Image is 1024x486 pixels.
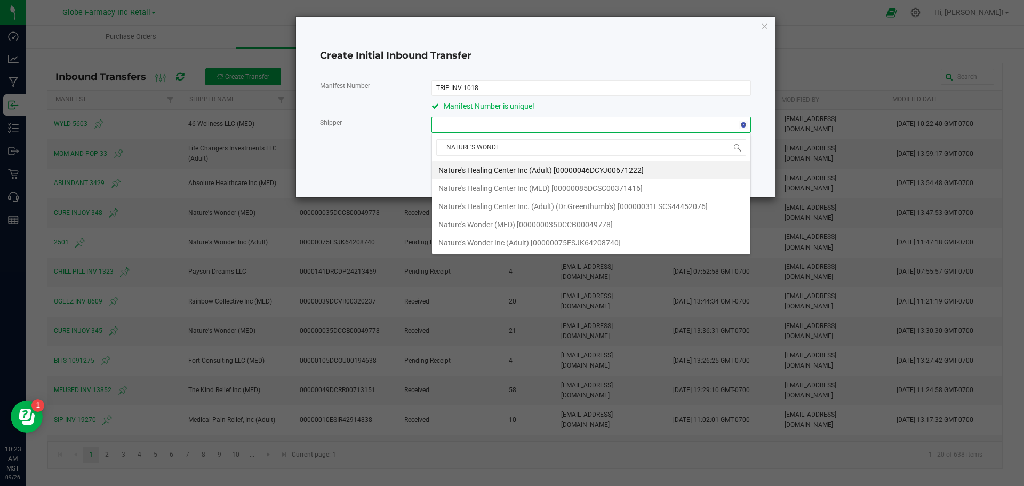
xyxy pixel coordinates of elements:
[438,180,643,196] span: Nature's Healing Center Inc (MED) [00000085DCSC00371416]
[438,198,708,214] span: Nature's Healing Center Inc. (Adult) (Dr.Greenthumb's) [00000031ESCS44452076]
[438,162,644,178] span: Nature's Healing Center Inc (Adult) [00000046DCYJ00671222]
[438,217,613,233] span: Nature's Wonder (MED) [000000035DCCB00049778]
[438,235,621,251] span: Nature's Wonder Inc (Adult) [00000075ESJK64208740]
[11,401,43,433] iframe: Resource center
[31,399,44,412] iframe: Resource center unread badge
[320,119,342,126] span: Shipper
[320,82,370,90] span: Manifest Number
[320,50,471,61] span: Create Initial Inbound Transfer
[444,102,534,110] span: Manifest Number is unique!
